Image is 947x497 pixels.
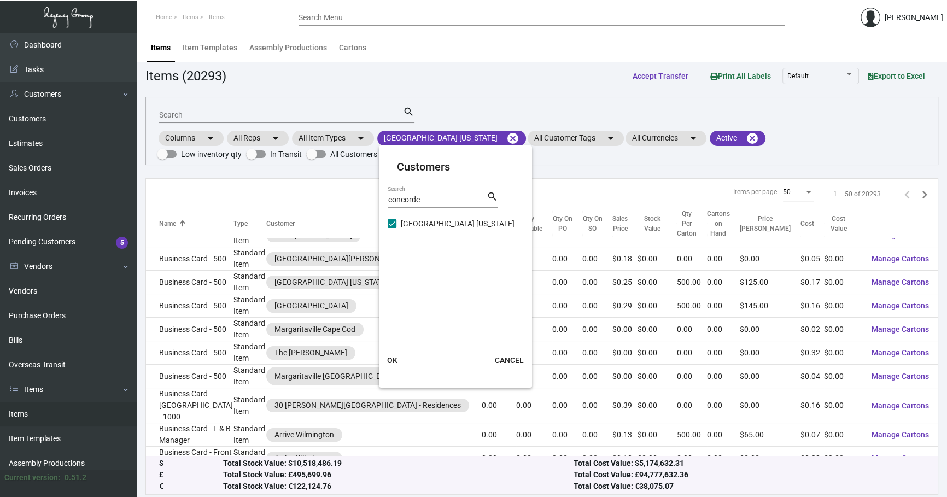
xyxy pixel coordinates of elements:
button: OK [375,350,410,370]
div: Current version: [4,472,60,483]
mat-icon: search [486,190,498,203]
div: 0.51.2 [65,472,86,483]
span: OK [387,356,397,365]
span: [GEOGRAPHIC_DATA] [US_STATE] [401,217,515,230]
mat-card-title: Customers [396,159,515,175]
button: CANCEL [486,350,532,370]
span: CANCEL [494,356,523,365]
